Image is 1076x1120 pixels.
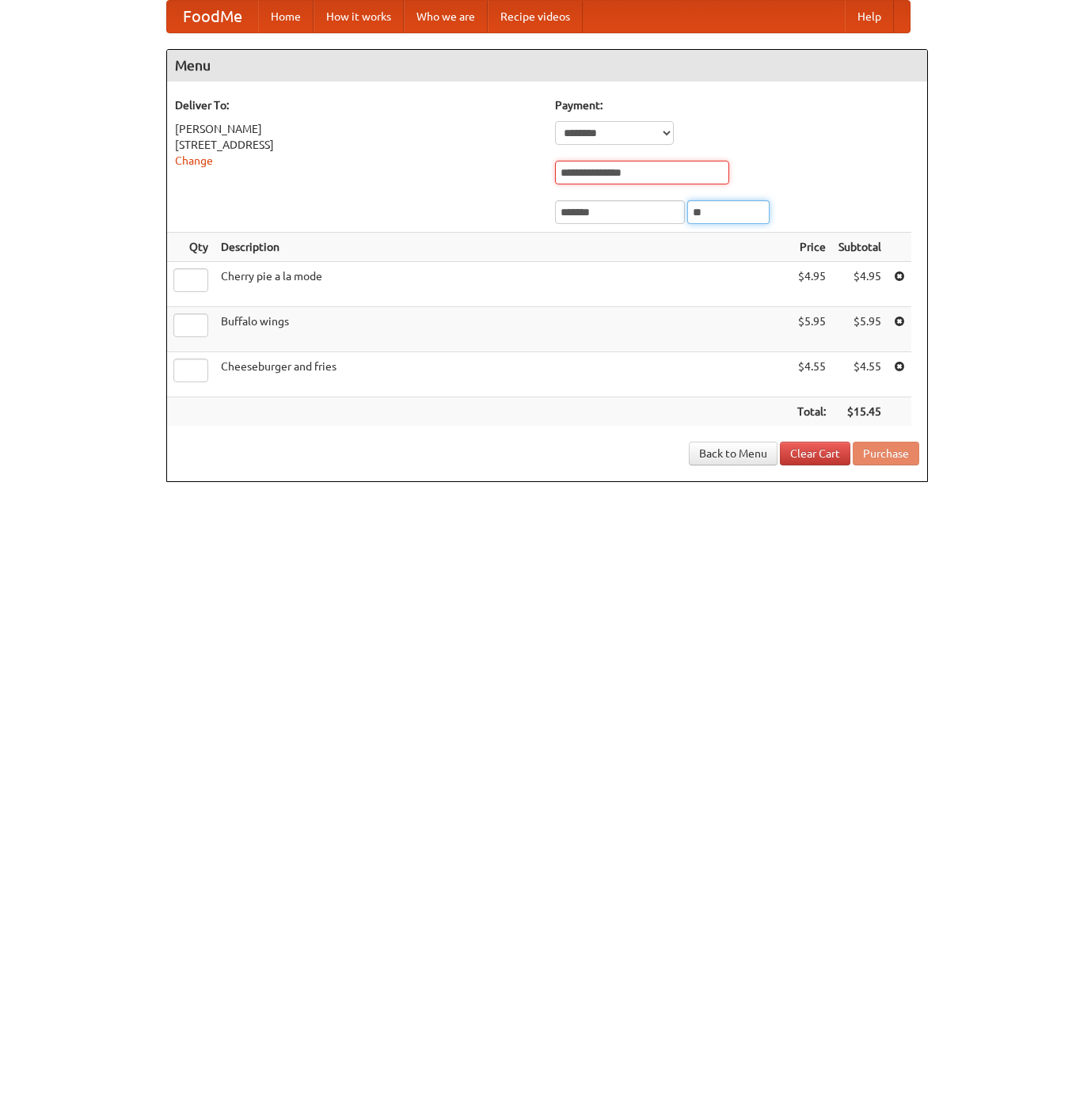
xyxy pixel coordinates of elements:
a: Help [845,1,894,32]
th: Qty [167,233,215,262]
td: Cheeseburger and fries [215,352,791,397]
td: $4.55 [791,352,832,397]
td: $5.95 [791,307,832,352]
td: $4.55 [832,352,888,397]
div: [PERSON_NAME] [175,121,539,137]
a: Recipe videos [488,1,583,32]
td: $5.95 [832,307,888,352]
button: Purchase [853,442,919,465]
a: Back to Menu [689,442,778,465]
h4: Menu [167,50,927,82]
a: Change [175,154,213,167]
th: Price [791,233,832,262]
a: Home [258,1,314,32]
td: $4.95 [832,262,888,307]
h5: Deliver To: [175,97,539,113]
th: $15.45 [832,397,888,427]
td: Cherry pie a la mode [215,262,791,307]
th: Subtotal [832,233,888,262]
a: How it works [314,1,404,32]
a: FoodMe [167,1,258,32]
td: Buffalo wings [215,307,791,352]
th: Total: [791,397,832,427]
a: Who we are [404,1,488,32]
th: Description [215,233,791,262]
a: Clear Cart [780,442,850,465]
h5: Payment: [555,97,919,113]
td: $4.95 [791,262,832,307]
div: [STREET_ADDRESS] [175,137,539,153]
